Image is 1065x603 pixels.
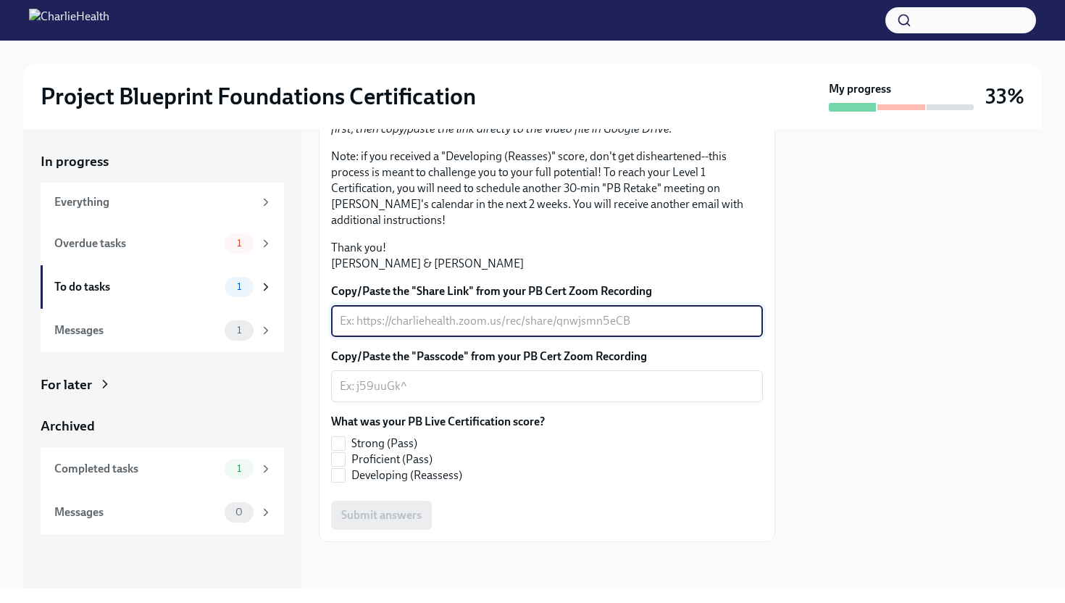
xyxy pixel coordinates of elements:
[41,417,284,436] a: Archived
[331,283,763,299] label: Copy/Paste the "Share Link" from your PB Cert Zoom Recording
[54,194,254,210] div: Everything
[54,279,219,295] div: To do tasks
[54,236,219,251] div: Overdue tasks
[228,238,250,249] span: 1
[41,375,92,394] div: For later
[228,325,250,336] span: 1
[41,309,284,352] a: Messages1
[41,491,284,534] a: Messages0
[41,375,284,394] a: For later
[331,414,545,430] label: What was your PB Live Certification score?
[351,467,462,483] span: Developing (Reassess)
[228,463,250,474] span: 1
[331,349,763,365] label: Copy/Paste the "Passcode" from your PB Cert Zoom Recording
[351,436,417,452] span: Strong (Pass)
[54,323,219,338] div: Messages
[829,81,891,97] strong: My progress
[331,240,763,272] p: Thank you! [PERSON_NAME] & [PERSON_NAME]
[41,183,284,222] a: Everything
[351,452,433,467] span: Proficient (Pass)
[41,447,284,491] a: Completed tasks1
[54,504,219,520] div: Messages
[227,507,251,517] span: 0
[54,461,219,477] div: Completed tasks
[41,265,284,309] a: To do tasks1
[228,281,250,292] span: 1
[41,152,284,171] a: In progress
[331,149,763,228] p: Note: if you received a "Developing (Reasses)" score, don't get disheartened--this process is mea...
[29,9,109,32] img: CharlieHealth
[985,83,1024,109] h3: 33%
[41,222,284,265] a: Overdue tasks1
[41,82,476,111] h2: Project Blueprint Foundations Certification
